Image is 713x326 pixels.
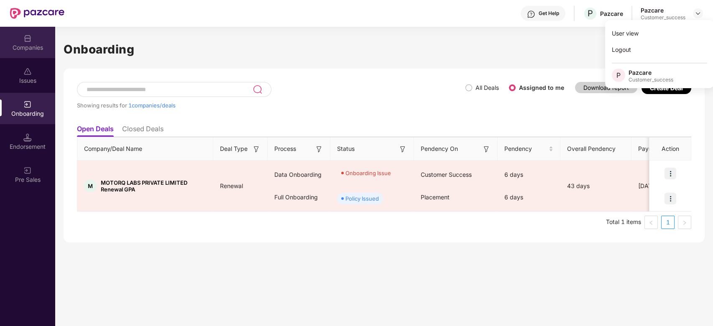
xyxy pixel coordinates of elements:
[10,8,64,19] img: New Pazcare Logo
[64,40,705,59] h1: Onboarding
[664,193,676,204] img: icon
[77,125,114,137] li: Open Deals
[498,163,560,186] div: 6 days
[498,186,560,209] div: 6 days
[638,144,681,153] span: Payment Done
[644,216,658,229] button: left
[268,186,330,209] div: Full Onboarding
[641,14,685,21] div: Customer_success
[695,10,701,17] img: svg+xml;base64,PHN2ZyBpZD0iRHJvcGRvd24tMzJ4MzIiIHhtbG5zPSJodHRwOi8vd3d3LnczLm9yZy8yMDAwL3N2ZyIgd2...
[268,163,330,186] div: Data Onboarding
[682,220,687,225] span: right
[616,70,621,80] span: P
[421,144,458,153] span: Pendency On
[588,8,593,18] span: P
[631,138,694,160] th: Payment Done
[662,216,674,229] a: 1
[498,138,560,160] th: Pendency
[23,34,32,43] img: svg+xml;base64,PHN2ZyBpZD0iQ29tcGFuaWVzIiB4bWxucz0iaHR0cDovL3d3dy53My5vcmcvMjAwMC9zdmciIHdpZHRoPS...
[253,84,262,94] img: svg+xml;base64,PHN2ZyB3aWR0aD0iMjQiIGhlaWdodD0iMjUiIHZpZXdCb3g9IjAgMCAyNCAyNSIgZmlsbD0ibm9uZSIgeG...
[337,144,355,153] span: Status
[629,76,673,83] div: Customer_success
[678,216,691,229] button: right
[678,216,691,229] li: Next Page
[527,10,535,18] img: svg+xml;base64,PHN2ZyBpZD0iSGVscC0zMngzMiIgeG1sbnM9Imh0dHA6Ly93d3cudzMub3JnLzIwMDAvc3ZnIiB3aWR0aD...
[560,181,631,191] div: 43 days
[641,6,685,14] div: Pazcare
[399,145,407,153] img: svg+xml;base64,PHN2ZyB3aWR0aD0iMTYiIGhlaWdodD0iMTYiIHZpZXdCb3g9IjAgMCAxNiAxNiIgZmlsbD0ibm9uZSIgeG...
[101,179,207,193] span: MOTORQ LABS PRIVATE LIMITED Renewal GPA
[475,84,499,91] label: All Deals
[213,182,250,189] span: Renewal
[315,145,323,153] img: svg+xml;base64,PHN2ZyB3aWR0aD0iMTYiIGhlaWdodD0iMTYiIHZpZXdCb3g9IjAgMCAxNiAxNiIgZmlsbD0ibm9uZSIgeG...
[122,125,164,137] li: Closed Deals
[560,138,631,160] th: Overall Pendency
[421,194,450,201] span: Placement
[252,145,261,153] img: svg+xml;base64,PHN2ZyB3aWR0aD0iMTYiIGhlaWdodD0iMTYiIHZpZXdCb3g9IjAgMCAxNiAxNiIgZmlsbD0ibm9uZSIgeG...
[128,102,176,109] span: 1 companies/deals
[575,82,637,93] button: Download report
[649,220,654,225] span: left
[23,100,32,109] img: svg+xml;base64,PHN2ZyB3aWR0aD0iMjAiIGhlaWdodD0iMjAiIHZpZXdCb3g9IjAgMCAyMCAyMCIgZmlsbD0ibm9uZSIgeG...
[631,181,694,191] div: [DATE]
[345,194,379,203] div: Policy Issued
[504,144,547,153] span: Pendency
[649,138,691,160] th: Action
[421,171,472,178] span: Customer Success
[274,144,296,153] span: Process
[77,102,465,109] div: Showing results for
[539,10,559,17] div: Get Help
[77,138,213,160] th: Company/Deal Name
[23,67,32,76] img: svg+xml;base64,PHN2ZyBpZD0iSXNzdWVzX2Rpc2FibGVkIiB4bWxucz0iaHR0cDovL3d3dy53My5vcmcvMjAwMC9zdmciIH...
[664,168,676,179] img: icon
[220,144,248,153] span: Deal Type
[644,216,658,229] li: Previous Page
[23,166,32,175] img: svg+xml;base64,PHN2ZyB3aWR0aD0iMjAiIGhlaWdodD0iMjAiIHZpZXdCb3g9IjAgMCAyMCAyMCIgZmlsbD0ibm9uZSIgeG...
[519,84,564,91] label: Assigned to me
[600,10,623,18] div: Pazcare
[23,133,32,142] img: svg+xml;base64,PHN2ZyB3aWR0aD0iMTQuNSIgaGVpZ2h0PSIxNC41IiB2aWV3Qm94PSIwIDAgMTYgMTYiIGZpbGw9Im5vbm...
[84,180,97,192] div: M
[482,145,491,153] img: svg+xml;base64,PHN2ZyB3aWR0aD0iMTYiIGhlaWdodD0iMTYiIHZpZXdCb3g9IjAgMCAxNiAxNiIgZmlsbD0ibm9uZSIgeG...
[606,216,641,229] li: Total 1 items
[629,69,673,76] div: Pazcare
[345,169,391,177] div: Onboarding Issue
